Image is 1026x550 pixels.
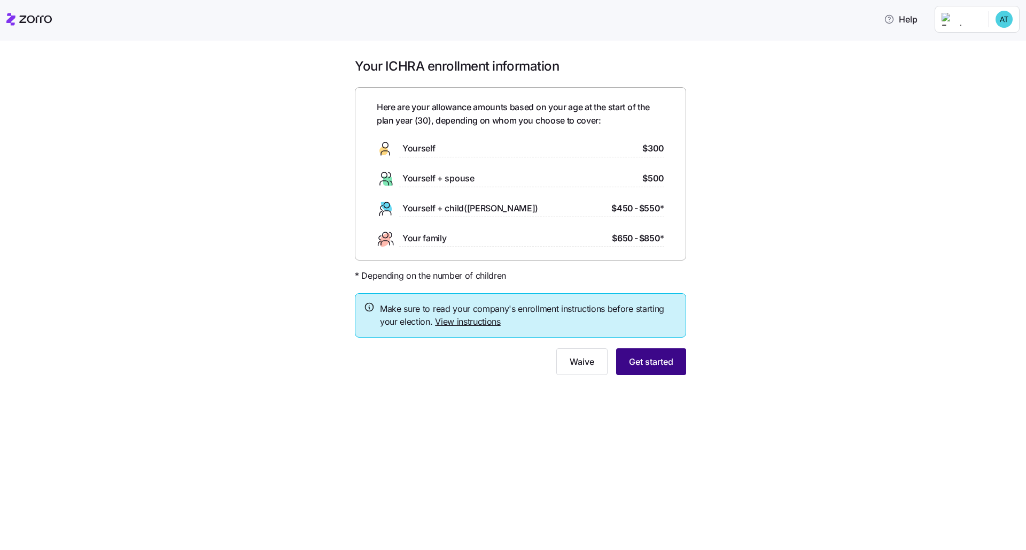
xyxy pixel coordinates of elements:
[402,172,475,185] span: Yourself + spouse
[875,9,926,30] button: Help
[634,232,638,245] span: -
[996,11,1013,28] img: 119da9b09e10e96eb69a6652d8b44c65
[642,142,664,155] span: $300
[355,269,506,282] span: * Depending on the number of children
[570,355,594,368] span: Waive
[380,302,677,329] span: Make sure to read your company's enrollment instructions before starting your election.
[612,232,633,245] span: $650
[435,316,501,327] a: View instructions
[639,202,664,215] span: $550
[402,232,446,245] span: Your family
[629,355,673,368] span: Get started
[884,13,918,26] span: Help
[355,58,686,74] h1: Your ICHRA enrollment information
[402,142,435,155] span: Yourself
[642,172,664,185] span: $500
[942,13,980,26] img: Employer logo
[639,232,664,245] span: $850
[616,348,686,375] button: Get started
[402,202,538,215] span: Yourself + child([PERSON_NAME])
[377,101,664,127] span: Here are your allowance amounts based on your age at the start of the plan year ( 30 ), depending...
[611,202,633,215] span: $450
[556,348,608,375] button: Waive
[634,202,638,215] span: -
